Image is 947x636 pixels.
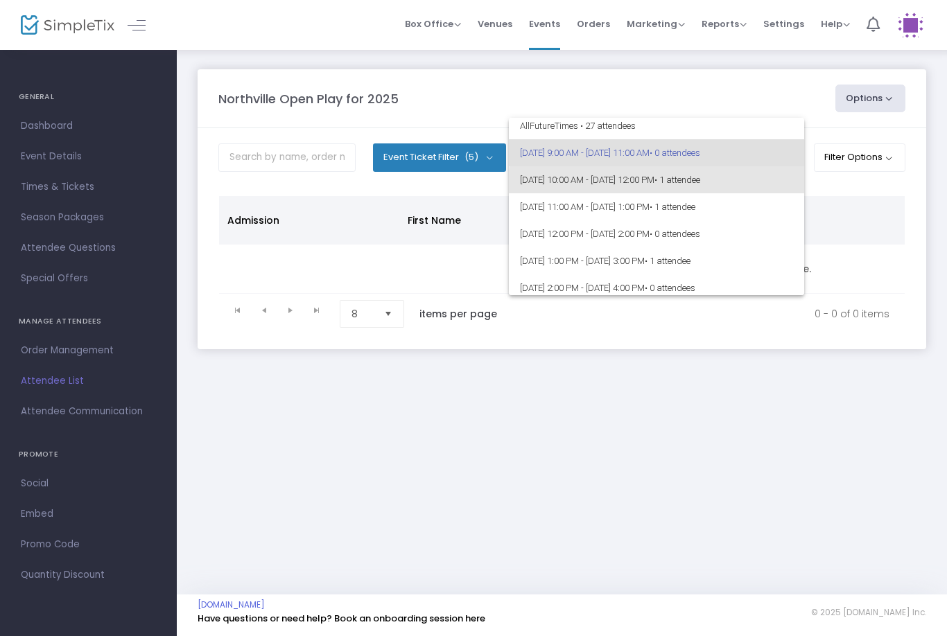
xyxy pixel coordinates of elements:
[650,229,700,239] span: • 0 attendees
[520,166,793,193] span: [DATE] 10:00 AM - [DATE] 12:00 PM
[645,283,695,293] span: • 0 attendees
[645,256,690,266] span: • 1 attendee
[520,112,793,139] span: All Future Times • 27 attendees
[520,139,793,166] span: [DATE] 9:00 AM - [DATE] 11:00 AM
[650,202,695,212] span: • 1 attendee
[520,193,793,220] span: [DATE] 11:00 AM - [DATE] 1:00 PM
[654,175,700,185] span: • 1 attendee
[520,247,793,274] span: [DATE] 1:00 PM - [DATE] 3:00 PM
[520,274,793,301] span: [DATE] 2:00 PM - [DATE] 4:00 PM
[520,220,793,247] span: [DATE] 12:00 PM - [DATE] 2:00 PM
[650,148,700,158] span: • 0 attendees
